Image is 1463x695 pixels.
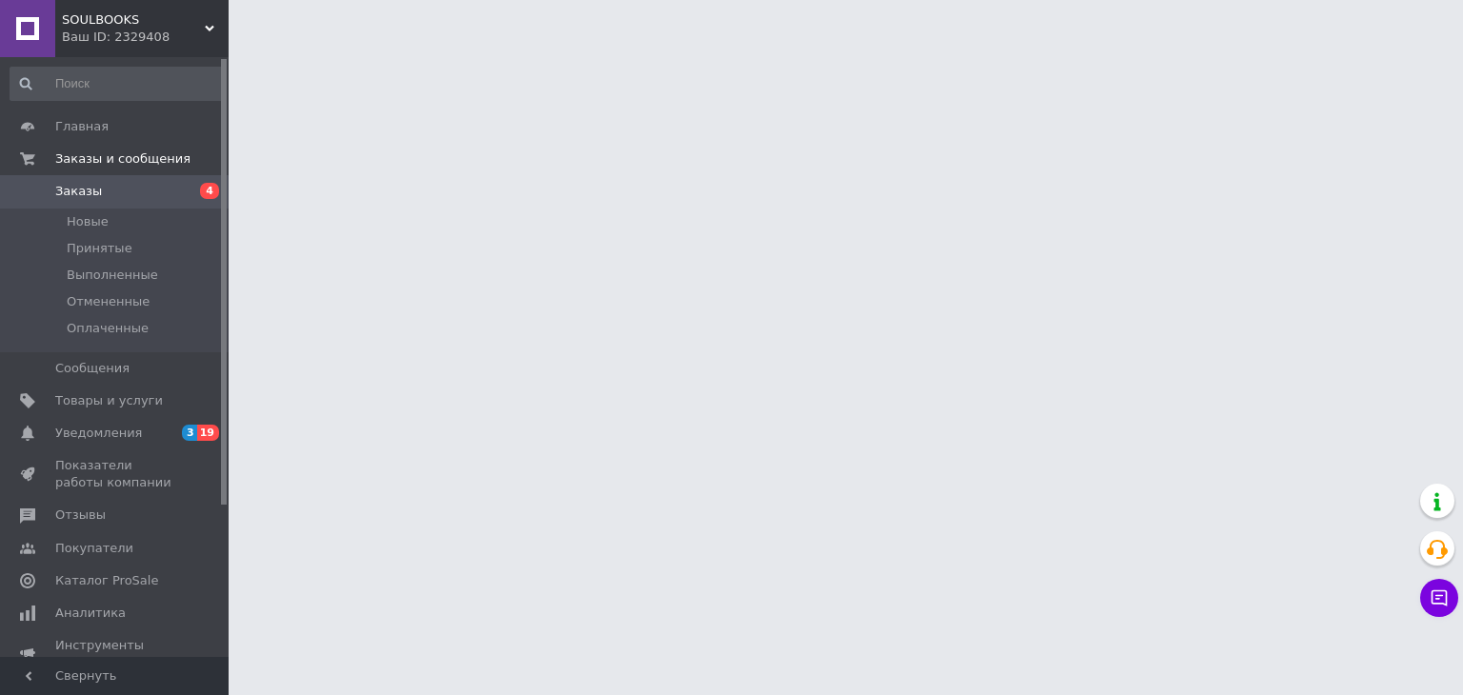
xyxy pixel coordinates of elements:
span: 19 [197,425,219,441]
span: Аналитика [55,605,126,622]
span: Новые [67,213,109,230]
span: Принятые [67,240,132,257]
span: Выполненные [67,267,158,284]
span: Товары и услуги [55,392,163,409]
span: Главная [55,118,109,135]
span: 3 [182,425,197,441]
span: Отзывы [55,506,106,524]
span: Каталог ProSale [55,572,158,589]
span: Оплаченные [67,320,149,337]
span: SOULBOOKS [62,11,205,29]
div: Ваш ID: 2329408 [62,29,229,46]
span: Уведомления [55,425,142,442]
span: Инструменты вебмастера и SEO [55,637,176,671]
span: Сообщения [55,360,130,377]
span: Показатели работы компании [55,457,176,491]
input: Поиск [10,67,225,101]
button: Чат с покупателем [1420,579,1458,617]
span: Заказы [55,183,102,200]
span: Покупатели [55,540,133,557]
span: 4 [200,183,219,199]
span: Отмененные [67,293,150,310]
span: Заказы и сообщения [55,150,190,168]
